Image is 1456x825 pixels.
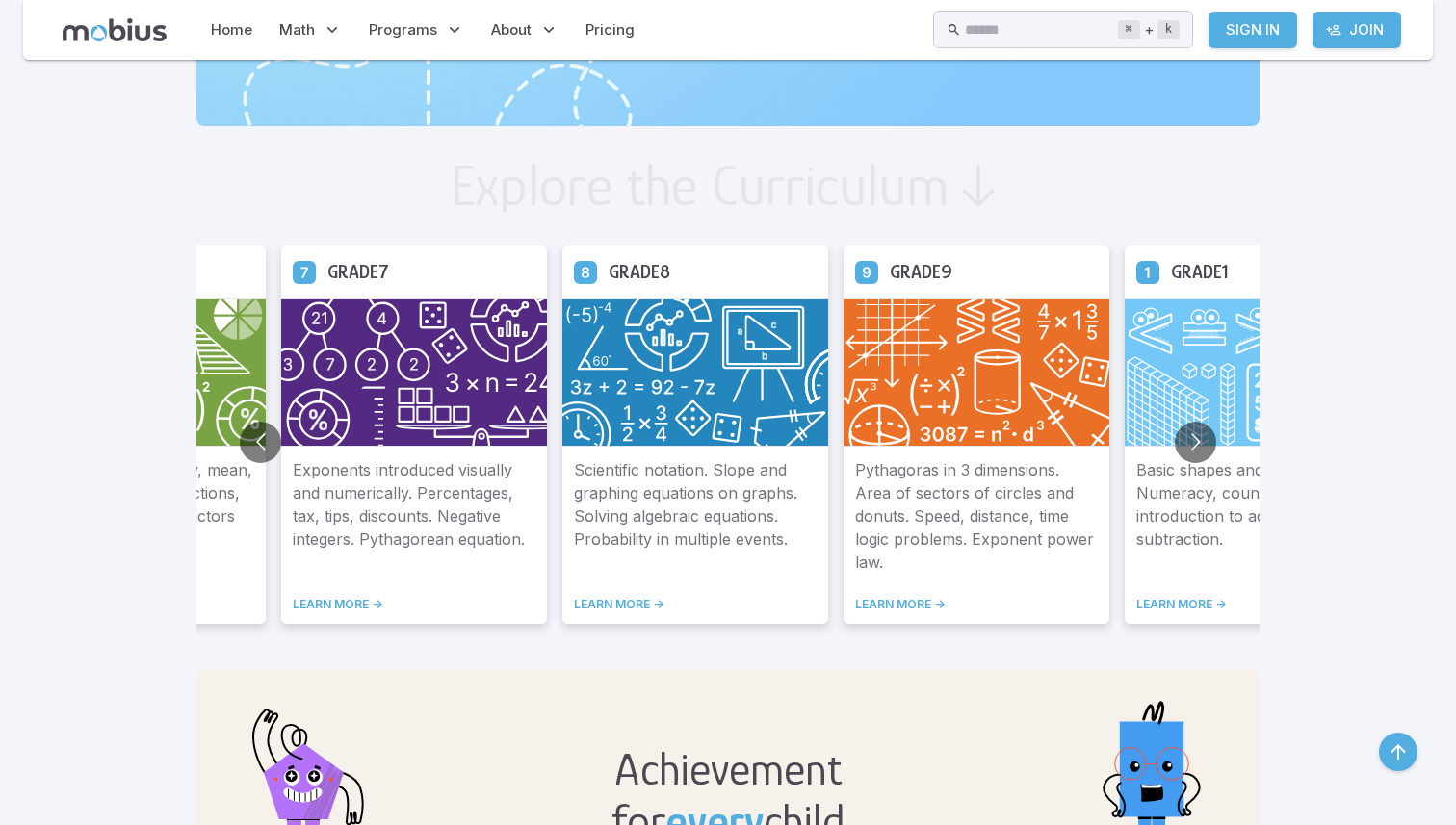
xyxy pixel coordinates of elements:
[281,298,547,447] img: Grade 7
[611,743,845,795] h2: Achievement
[562,298,828,447] img: Grade 8
[580,8,640,52] a: Pricing
[369,19,437,40] span: Programs
[844,298,1109,447] img: Grade 9
[574,458,817,574] p: Scientific notation. Slope and graphing equations on graphs. Solving algebraic equations. Probabi...
[1125,298,1391,447] img: Grade 1
[205,8,258,52] a: Home
[1136,458,1379,574] p: Basic shapes and patterns. Numeracy, counting, and an introduction to addition and subtraction.
[491,19,532,40] span: About
[574,597,817,612] a: LEARN MORE ->
[609,257,670,287] h5: Grade 8
[574,260,597,283] a: Grade 8
[279,19,315,40] span: Math
[855,458,1098,574] p: Pythagoras in 3 dimensions. Area of sectors of circles and donuts. Speed, distance, time logic pr...
[293,260,316,283] a: Grade 7
[1136,260,1159,283] a: Grade 1
[1171,257,1229,287] h5: Grade 1
[240,422,281,463] button: Go to previous slide
[293,458,535,574] p: Exponents introduced visually and numerically. Percentages, tax, tips, discounts. Negative intege...
[1157,20,1180,39] kbd: k
[1313,12,1401,48] a: Join
[450,157,949,215] h2: Explore the Curriculum
[327,257,389,287] h5: Grade 7
[1175,422,1216,463] button: Go to next slide
[855,597,1098,612] a: LEARN MORE ->
[1118,20,1140,39] kbd: ⌘
[890,257,952,287] h5: Grade 9
[1136,597,1379,612] a: LEARN MORE ->
[293,597,535,612] a: LEARN MORE ->
[1209,12,1297,48] a: Sign In
[855,260,878,283] a: Grade 9
[1118,18,1180,41] div: +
